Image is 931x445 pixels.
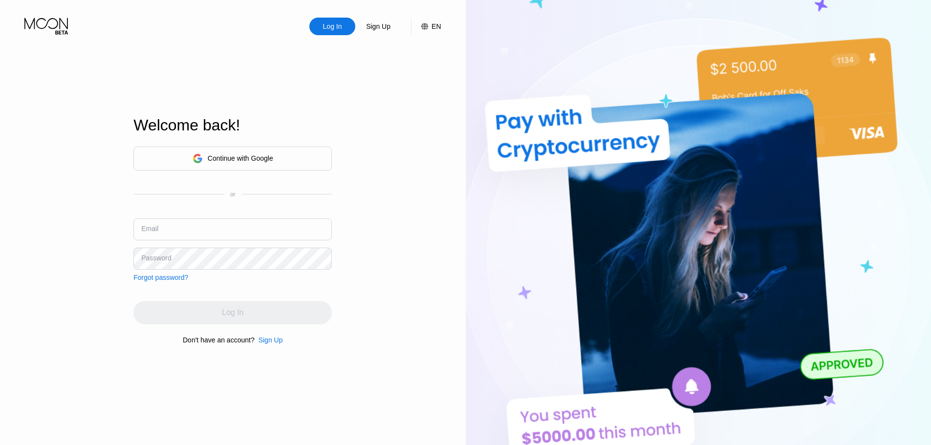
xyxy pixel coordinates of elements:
[355,18,401,35] div: Sign Up
[365,21,391,31] div: Sign Up
[322,21,343,31] div: Log In
[133,147,332,170] div: Continue with Google
[133,116,332,134] div: Welcome back!
[183,336,255,344] div: Don't have an account?
[255,336,283,344] div: Sign Up
[259,336,283,344] div: Sign Up
[230,191,236,198] div: or
[133,274,188,281] div: Forgot password?
[208,154,273,162] div: Continue with Google
[411,18,441,35] div: EN
[141,254,171,262] div: Password
[309,18,355,35] div: Log In
[141,225,158,233] div: Email
[432,22,441,30] div: EN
